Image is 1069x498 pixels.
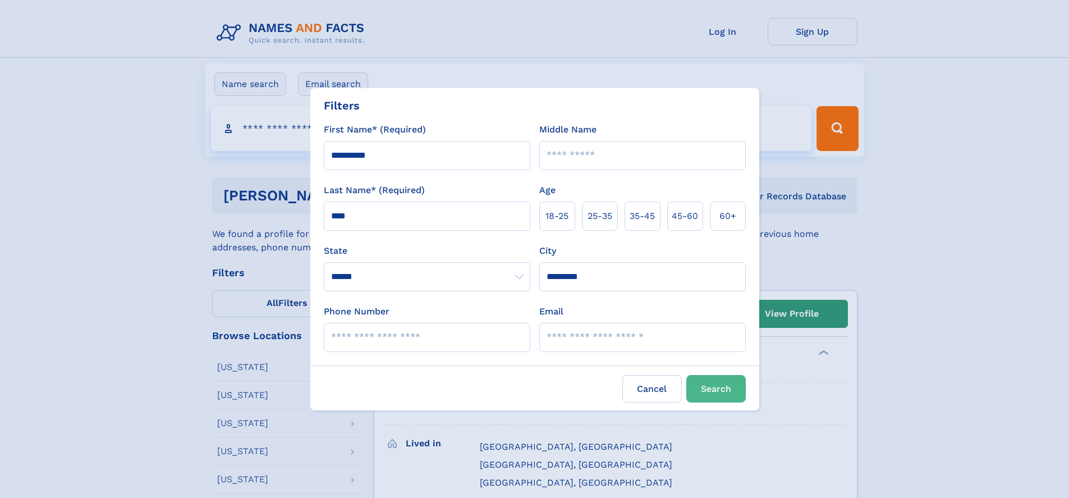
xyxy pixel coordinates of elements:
label: Middle Name [539,123,597,136]
button: Search [686,375,746,403]
span: 35‑45 [630,209,655,223]
label: State [324,244,530,258]
span: 18‑25 [545,209,568,223]
div: Filters [324,97,360,114]
label: First Name* (Required) [324,123,426,136]
label: Email [539,305,563,318]
label: Cancel [622,375,682,403]
label: City [539,244,556,258]
label: Age [539,184,556,197]
label: Last Name* (Required) [324,184,425,197]
span: 25‑35 [588,209,612,223]
span: 60+ [719,209,736,223]
label: Phone Number [324,305,389,318]
span: 45‑60 [672,209,698,223]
